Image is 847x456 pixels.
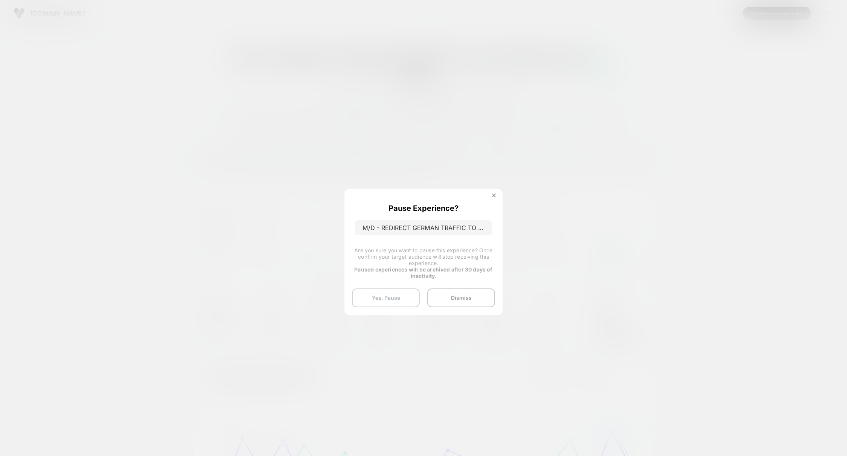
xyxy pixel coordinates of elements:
button: Dismiss [427,288,495,307]
img: close [492,194,496,197]
p: M/D - REDIRECT GERMAN TRAFFIC TO DE-TRANSLATION - NEW [355,220,492,235]
p: Pause Experience? [388,204,459,213]
span: Are you sure you want to pause this experience? Once confirm your target audience will stop recei... [354,247,492,266]
button: Yes, Pause [352,288,420,307]
strong: Paused experiences will be archived after 30 days of inactivity. [354,266,492,279]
